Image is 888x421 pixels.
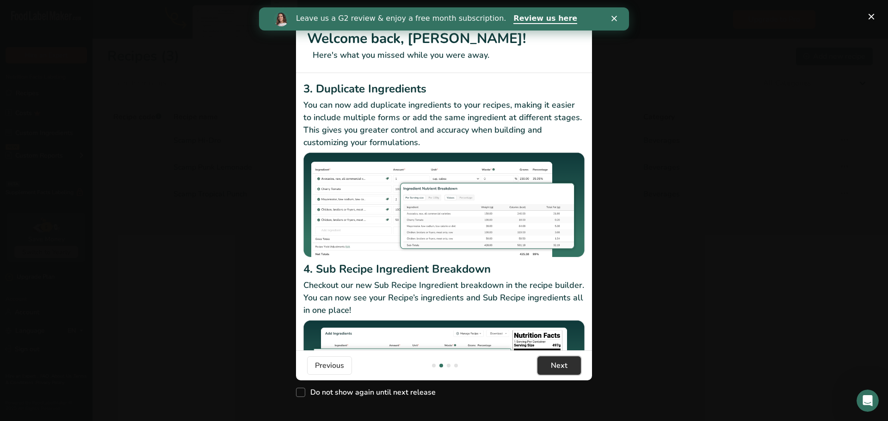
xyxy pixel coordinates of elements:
[307,356,352,375] button: Previous
[307,49,581,61] p: Here's what you missed while you were away.
[303,80,585,97] h2: 3. Duplicate Ingredients
[537,356,581,375] button: Next
[551,360,567,371] span: Next
[307,28,581,49] h1: Welcome back, [PERSON_NAME]!
[303,261,585,277] h2: 4. Sub Recipe Ingredient Breakdown
[303,279,585,317] p: Checkout our new Sub Recipe Ingredient breakdown in the recipe builder. You can now see your Reci...
[305,388,436,397] span: Do not show again until next release
[315,360,344,371] span: Previous
[303,99,585,149] p: You can now add duplicate ingredients to your recipes, making it easier to include multiple forms...
[352,8,362,14] div: Close
[857,390,879,412] iframe: Intercom live chat
[303,153,585,257] img: Duplicate Ingredients
[259,7,629,31] iframe: Intercom live chat banner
